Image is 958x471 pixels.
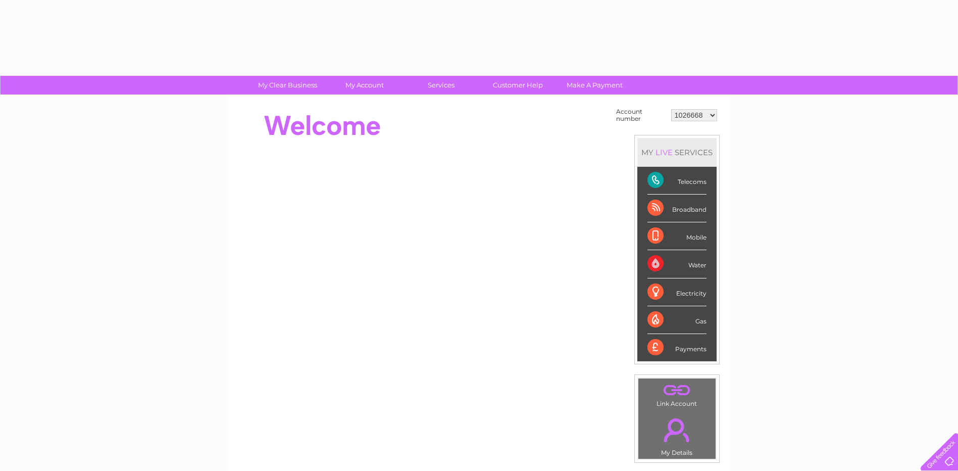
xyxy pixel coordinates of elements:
[653,148,675,157] div: LIVE
[553,76,636,95] a: Make A Payment
[638,410,716,459] td: My Details
[246,76,329,95] a: My Clear Business
[647,250,707,278] div: Water
[647,167,707,195] div: Telecoms
[637,138,717,167] div: MY SERVICES
[638,378,716,410] td: Link Account
[647,195,707,222] div: Broadband
[641,412,713,448] a: .
[476,76,560,95] a: Customer Help
[647,222,707,250] div: Mobile
[323,76,406,95] a: My Account
[647,306,707,334] div: Gas
[641,381,713,399] a: .
[614,106,669,125] td: Account number
[399,76,483,95] a: Services
[647,334,707,361] div: Payments
[647,278,707,306] div: Electricity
